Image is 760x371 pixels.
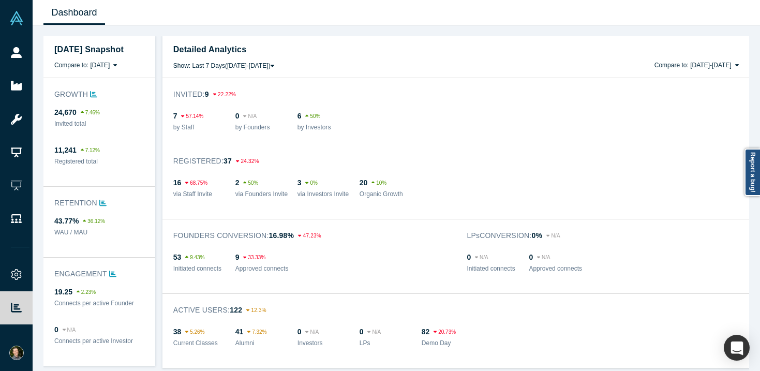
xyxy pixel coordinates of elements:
small: Demo Day [422,339,451,347]
span: N/A [537,255,550,260]
h3: Detailed Analytics [173,43,739,56]
strong: 16.98% [269,231,294,240]
strong: 11,241 [54,146,77,154]
strong: 37 [223,157,232,165]
span: 50% [305,113,320,119]
span: N/A [546,233,560,239]
small: via Staff Invite [173,190,212,198]
span: 2.23% [77,289,96,295]
span: 22.22% [213,92,236,97]
small: Registered total [54,158,98,165]
small: by Staff [173,124,194,131]
small: Alumni [235,339,255,347]
a: Report a bug! [744,149,760,196]
span: N/A [367,329,381,335]
span: 68.75% [185,180,207,186]
span: [DATE]-[DATE] [690,61,739,70]
small: Approved connects [529,265,582,272]
small: LPs [360,339,370,347]
h3: [DATE] Snapshot [54,43,144,56]
span: [DATE] [90,61,117,70]
img: Ido Sarig's Account [9,346,24,360]
span: 10% [371,180,386,186]
strong: Compare to: [54,62,88,69]
span: 33.33% [243,255,265,260]
strong: 7 [173,112,177,120]
small: Organic Growth [360,190,403,198]
small: Investors [297,339,323,347]
strong: 19.25 [54,288,72,296]
span: s [476,231,480,240]
span: 9.43% [185,255,204,260]
small: Connects per active Founder [54,300,134,307]
strong: 0% [532,231,543,240]
strong: 9 [235,253,240,261]
strong: 3 [297,179,302,187]
strong: 122 [230,306,242,314]
strong: 16 [173,179,182,187]
strong: 82 [422,328,430,336]
strong: 9 [205,90,209,98]
span: 47.23% [298,233,321,239]
span: 50% [243,180,258,186]
h3: retention [54,198,144,209]
small: by Founders [235,124,270,131]
strong: 0 [529,253,533,261]
span: 7.46% [81,110,100,115]
span: 7.12% [81,147,100,153]
strong: 2 [235,179,240,187]
span: N/A [63,327,76,333]
small: via Founders Invite [235,190,288,198]
strong: Show: [173,62,190,69]
button: Show: Last 7 Days([DATE]-[DATE]) [173,62,274,69]
h3: engagement [54,269,144,279]
small: Connects per active Investor [54,337,133,345]
strong: 38 [173,328,182,336]
small: Approved connects [235,265,289,272]
span: N/A [475,255,488,260]
strong: Compare to: [654,62,689,69]
strong: 0 [467,253,471,261]
h3: LP Conversion : [467,230,739,245]
small: via Investors Invite [297,190,349,198]
span: 0% [305,180,317,186]
strong: 0 [235,112,240,120]
h3: growth [54,89,144,100]
strong: 0 [54,325,58,334]
strong: 24,670 [54,108,77,116]
span: 57.14% [181,113,203,119]
small: Initiated connects [467,265,515,272]
small: Invited total [54,120,86,127]
strong: 6 [297,112,302,120]
small: WAU / MAU [54,229,87,236]
span: N/A [243,113,257,119]
span: 36.12% [83,218,105,224]
a: Dashboard [43,1,105,25]
h3: Founders Conversion : [173,230,445,245]
img: Alchemist Vault Logo [9,11,24,25]
strong: 53 [173,253,182,261]
small: Initiated connects [173,265,221,272]
strong: 41 [235,328,244,336]
span: 24.32% [236,158,259,164]
strong: 43.77% [54,217,79,225]
strong: 20 [360,179,368,187]
span: N/A [305,329,319,335]
span: 7.32% [247,329,266,335]
h3: Invited : [173,89,739,103]
span: 20.73% [434,329,456,335]
strong: 0 [297,328,302,336]
h3: Active Users : [173,305,739,319]
h3: Registered : [173,156,739,170]
small: Current Classes [173,339,218,347]
span: 5.26% [185,329,204,335]
strong: 0 [360,328,364,336]
span: Last 7 Days ( [DATE] - [DATE] ) [173,62,274,69]
small: by Investors [297,124,331,131]
span: 12.3% [246,307,266,313]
